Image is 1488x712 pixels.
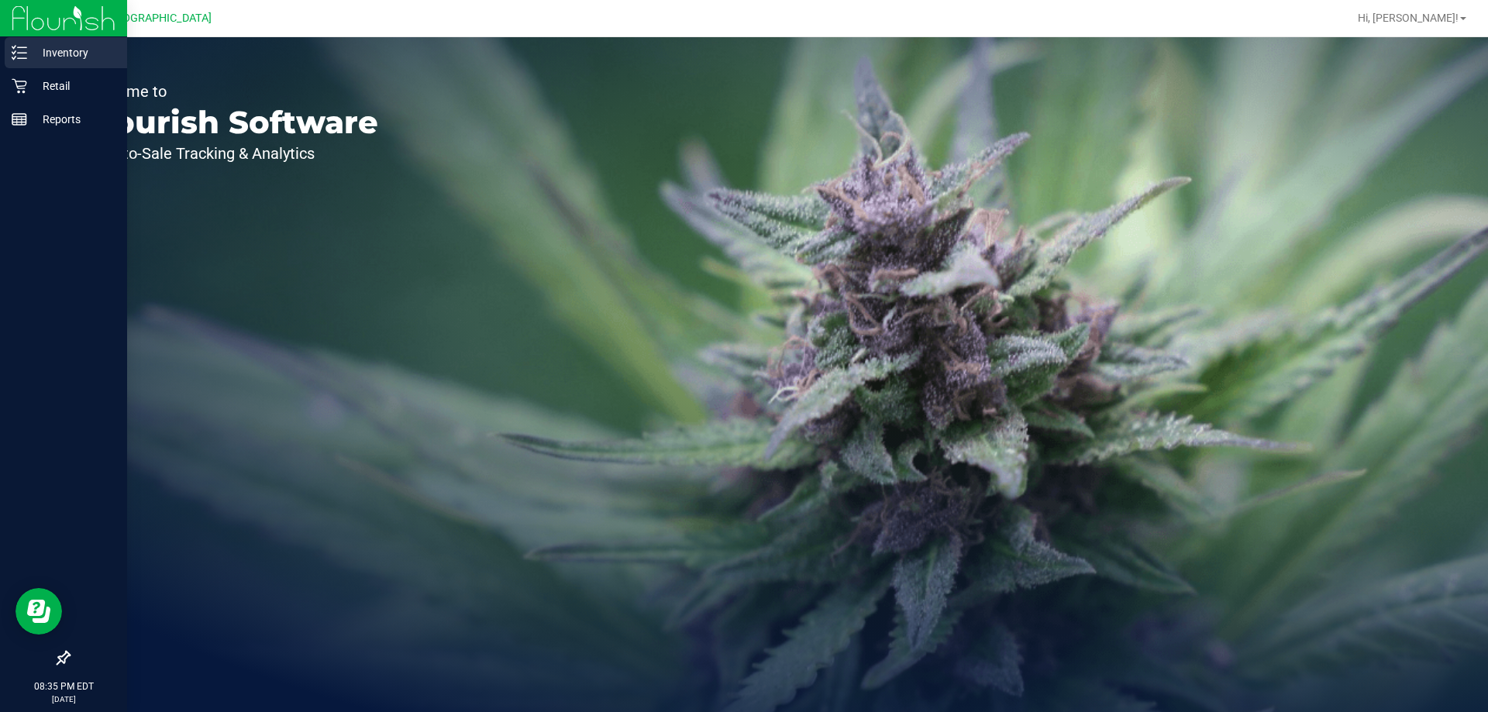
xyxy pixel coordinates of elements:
[84,146,378,161] p: Seed-to-Sale Tracking & Analytics
[105,12,212,25] span: [GEOGRAPHIC_DATA]
[7,679,120,693] p: 08:35 PM EDT
[27,43,120,62] p: Inventory
[84,107,378,138] p: Flourish Software
[7,693,120,705] p: [DATE]
[1358,12,1459,24] span: Hi, [PERSON_NAME]!
[12,112,27,127] inline-svg: Reports
[15,588,62,635] iframe: Resource center
[27,110,120,129] p: Reports
[12,78,27,94] inline-svg: Retail
[27,77,120,95] p: Retail
[12,45,27,60] inline-svg: Inventory
[84,84,378,99] p: Welcome to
